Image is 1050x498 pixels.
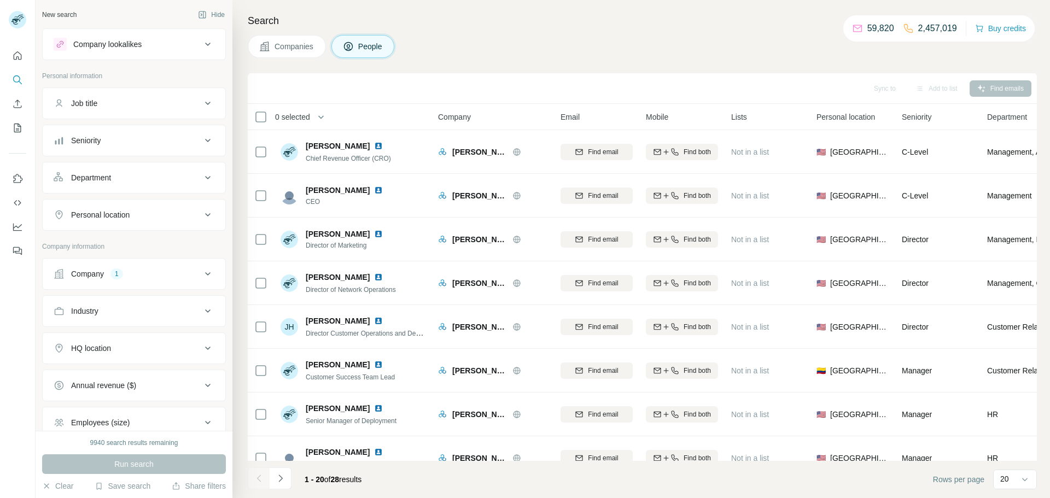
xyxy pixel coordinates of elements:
[374,142,383,150] img: LinkedIn logo
[9,193,26,213] button: Use Surfe API
[561,319,633,335] button: Find email
[172,481,226,491] button: Share filters
[306,461,425,468] span: Human Resources & Recruiting Manager
[374,360,383,369] img: LinkedIn logo
[452,409,507,420] span: [PERSON_NAME]
[731,454,769,462] span: Not in a list
[684,147,711,157] span: Find both
[561,450,633,466] button: Find email
[281,143,298,161] img: Avatar
[43,372,225,399] button: Annual revenue ($)
[731,191,769,200] span: Not in a list
[684,322,711,332] span: Find both
[588,147,618,157] span: Find email
[902,279,929,288] span: Director
[190,7,232,23] button: Hide
[588,366,618,376] span: Find email
[305,475,324,484] span: 1 - 20
[588,235,618,244] span: Find email
[902,323,929,331] span: Director
[902,366,932,375] span: Manager
[561,144,633,160] button: Find email
[902,410,932,419] span: Manager
[452,321,507,332] span: [PERSON_NAME]
[588,191,618,201] span: Find email
[646,231,718,248] button: Find both
[42,481,73,491] button: Clear
[816,278,826,289] span: 🇺🇸
[684,453,711,463] span: Find both
[902,112,931,122] span: Seniority
[646,144,718,160] button: Find both
[975,21,1026,36] button: Buy credits
[646,188,718,204] button: Find both
[987,453,998,464] span: HR
[452,453,507,464] span: [PERSON_NAME]
[306,229,370,239] span: [PERSON_NAME]
[731,112,747,122] span: Lists
[438,454,447,462] img: Logo of Andrena
[306,155,391,162] span: Chief Revenue Officer (CRO)
[306,373,395,381] span: Customer Success Team Lead
[71,172,111,183] div: Department
[561,362,633,379] button: Find email
[374,404,383,413] img: LinkedIn logo
[731,235,769,244] span: Not in a list
[42,71,226,81] p: Personal information
[306,417,396,425] span: Senior Manager of Deployment
[43,165,225,191] button: Department
[306,185,370,196] span: [PERSON_NAME]
[816,365,826,376] span: 🇨🇴
[306,403,370,414] span: [PERSON_NAME]
[306,241,396,250] span: Director of Marketing
[438,112,471,122] span: Company
[646,362,718,379] button: Find both
[9,241,26,261] button: Feedback
[987,112,1027,122] span: Department
[9,94,26,114] button: Enrich CSV
[816,409,826,420] span: 🇺🇸
[438,279,447,288] img: Logo of Andrena
[452,278,507,289] span: [PERSON_NAME]
[438,323,447,331] img: Logo of Andrena
[933,474,984,485] span: Rows per page
[902,454,932,462] span: Manager
[684,366,711,376] span: Find both
[452,234,507,245] span: [PERSON_NAME]
[588,453,618,463] span: Find email
[43,90,225,116] button: Job title
[275,112,310,122] span: 0 selected
[646,275,718,291] button: Find both
[731,323,769,331] span: Not in a list
[438,366,447,375] img: Logo of Andrena
[306,272,370,283] span: [PERSON_NAME]
[9,46,26,66] button: Quick start
[374,317,383,325] img: LinkedIn logo
[830,234,889,245] span: [GEOGRAPHIC_DATA]
[374,230,383,238] img: LinkedIn logo
[71,417,130,428] div: Employees (size)
[561,275,633,291] button: Find email
[9,217,26,237] button: Dashboard
[71,98,97,109] div: Job title
[43,298,225,324] button: Industry
[43,409,225,436] button: Employees (size)
[9,70,26,90] button: Search
[452,147,507,157] span: [PERSON_NAME]
[71,135,101,146] div: Seniority
[646,319,718,335] button: Find both
[830,147,889,157] span: [GEOGRAPHIC_DATA]
[452,190,507,201] span: [PERSON_NAME]
[987,409,998,420] span: HR
[43,202,225,228] button: Personal location
[324,475,331,484] span: of
[902,148,928,156] span: C-Level
[71,306,98,317] div: Industry
[731,279,769,288] span: Not in a list
[830,453,889,464] span: [GEOGRAPHIC_DATA]
[452,365,507,376] span: [PERSON_NAME]
[902,191,928,200] span: C-Level
[731,148,769,156] span: Not in a list
[816,234,826,245] span: 🇺🇸
[438,191,447,200] img: Logo of Andrena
